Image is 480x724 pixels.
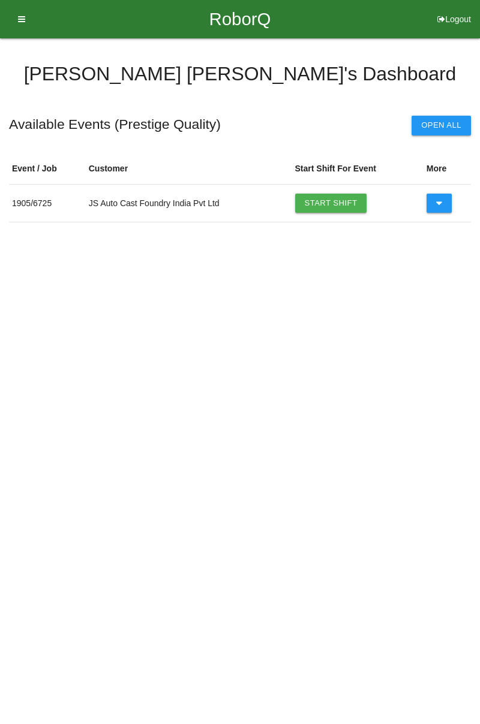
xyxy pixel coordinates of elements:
[86,184,292,222] td: JS Auto Cast Foundry India Pvt Ltd
[86,153,292,185] th: Customer
[424,153,471,185] th: More
[295,194,367,213] a: Start Shift
[9,117,221,132] h5: Available Events ( Prestige Quality )
[292,153,424,185] th: Start Shift For Event
[412,116,471,135] button: Open All
[9,64,471,85] h4: [PERSON_NAME] [PERSON_NAME] 's Dashboard
[9,184,86,222] td: 1905 / 6725
[9,153,86,185] th: Event / Job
